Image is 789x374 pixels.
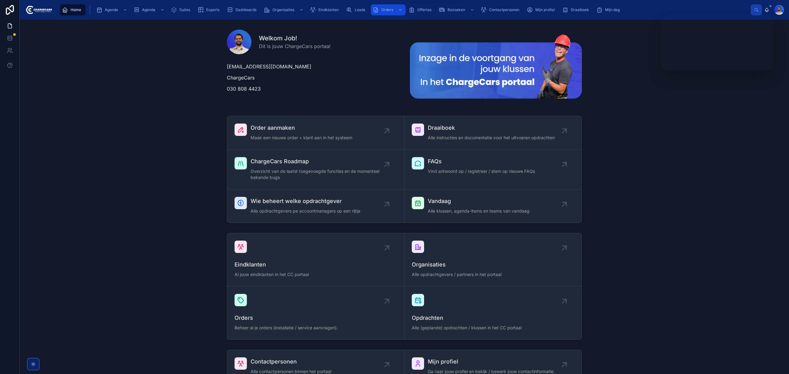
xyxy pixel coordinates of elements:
span: Bezoeken [448,7,465,12]
img: App logo [25,5,52,15]
span: Draaiboek [428,124,555,132]
span: Contactpersonen [489,7,519,12]
a: Suites [169,4,194,15]
span: Eindklanten [318,7,339,12]
p: ChargeCars [227,74,399,81]
a: Orders [371,4,406,15]
span: Home [71,7,81,12]
span: Alle opdrachtgevers / partners in het portaal [412,271,574,278]
span: Vandaag [428,197,529,205]
a: VandaagAlle klussen, agenda-items en teams van vandaag [404,189,582,223]
span: Orders [381,7,393,12]
span: Organisaties [412,260,574,269]
a: ChargeCars RoadmapOverzicht van de laatst toegevoegde functies en de momenteel bekende bugs [227,150,404,189]
p: [EMAIL_ADDRESS][DOMAIN_NAME] [227,63,399,70]
a: EindklantenAl jouw eindklanten in het CC portaal [227,233,404,287]
a: Agenda [132,4,168,15]
span: Suites [179,7,190,12]
span: Wie beheert welke opdrachtgever [251,197,360,205]
a: Contactpersonen [479,4,524,15]
div: scrollable content [57,3,751,17]
span: Maak een nieuwe order + klant aan in het systeem [251,135,352,141]
a: Leads [344,4,370,15]
span: Dashboards [235,7,256,12]
p: 030 808 4423 [227,85,399,92]
a: Exports [196,4,224,15]
a: Mijn profiel [525,4,559,15]
span: Organisaties [272,7,294,12]
span: Mijn dag [605,7,620,12]
a: Bezoeken [437,4,477,15]
span: Dit is jouw ChargeCars portaal [259,43,330,50]
span: Eindklanten [235,260,397,269]
a: FAQsVind antwoord op / registreer / stem op nieuwe FAQs [404,150,582,189]
span: Overzicht van de laatst toegevoegde functies en de momenteel bekende bugs [251,168,387,181]
span: Offertes [417,7,431,12]
h1: Welkom Job! [259,34,330,43]
span: Al jouw eindklanten in het CC portaal [235,271,397,278]
a: Order aanmakenMaak een nieuwe order + klant aan in het systeem [227,116,404,150]
span: Alle opdrachtgevers pe accountmanagers op een rijtje [251,208,360,214]
span: Agenda [142,7,155,12]
span: Mijn profiel [535,7,555,12]
a: Draaiboek [560,4,593,15]
span: Agenda [105,7,118,12]
a: Wie beheert welke opdrachtgeverAlle opdrachtgevers pe accountmanagers op een rijtje [227,189,404,223]
span: Opdrachten [412,314,574,322]
a: Dashboards [225,4,261,15]
span: Alle klussen, agenda-items en teams van vandaag [428,208,529,214]
span: Vind antwoord op / registreer / stem op nieuwe FAQs [428,168,535,174]
a: Organisaties [262,4,307,15]
span: Draaiboek [571,7,589,12]
span: Exports [206,7,219,12]
a: OrganisatiesAlle opdrachtgevers / partners in het portaal [404,233,582,287]
img: 23681-Frame-213-(2).png [410,35,582,99]
span: Order aanmaken [251,124,352,132]
span: FAQs [428,157,535,166]
span: Mijn profiel [428,357,555,366]
a: OpdrachtenAlle (geplande) opdrachten / klussen in het CC portaal [404,287,582,339]
span: Leads [355,7,365,12]
a: Home [60,4,85,15]
a: DraaiboekAlle instructies en documentatie voor het uitvoeren opdrachten [404,116,582,150]
span: ChargeCars Roadmap [251,157,387,166]
span: Contactpersonen [251,357,331,366]
a: Mijn dag [595,4,624,15]
span: Alle instructies en documentatie voor het uitvoeren opdrachten [428,135,555,141]
a: Offertes [407,4,436,15]
a: OrdersBeheer al je orders (installatie / service aanvragen). [227,287,404,339]
span: Beheer al je orders (installatie / service aanvragen). [235,325,397,331]
span: Orders [235,314,397,322]
a: Eindklanten [308,4,343,15]
a: Agenda [94,4,130,15]
span: Alle (geplande) opdrachten / klussen in het CC portaal [412,325,574,331]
